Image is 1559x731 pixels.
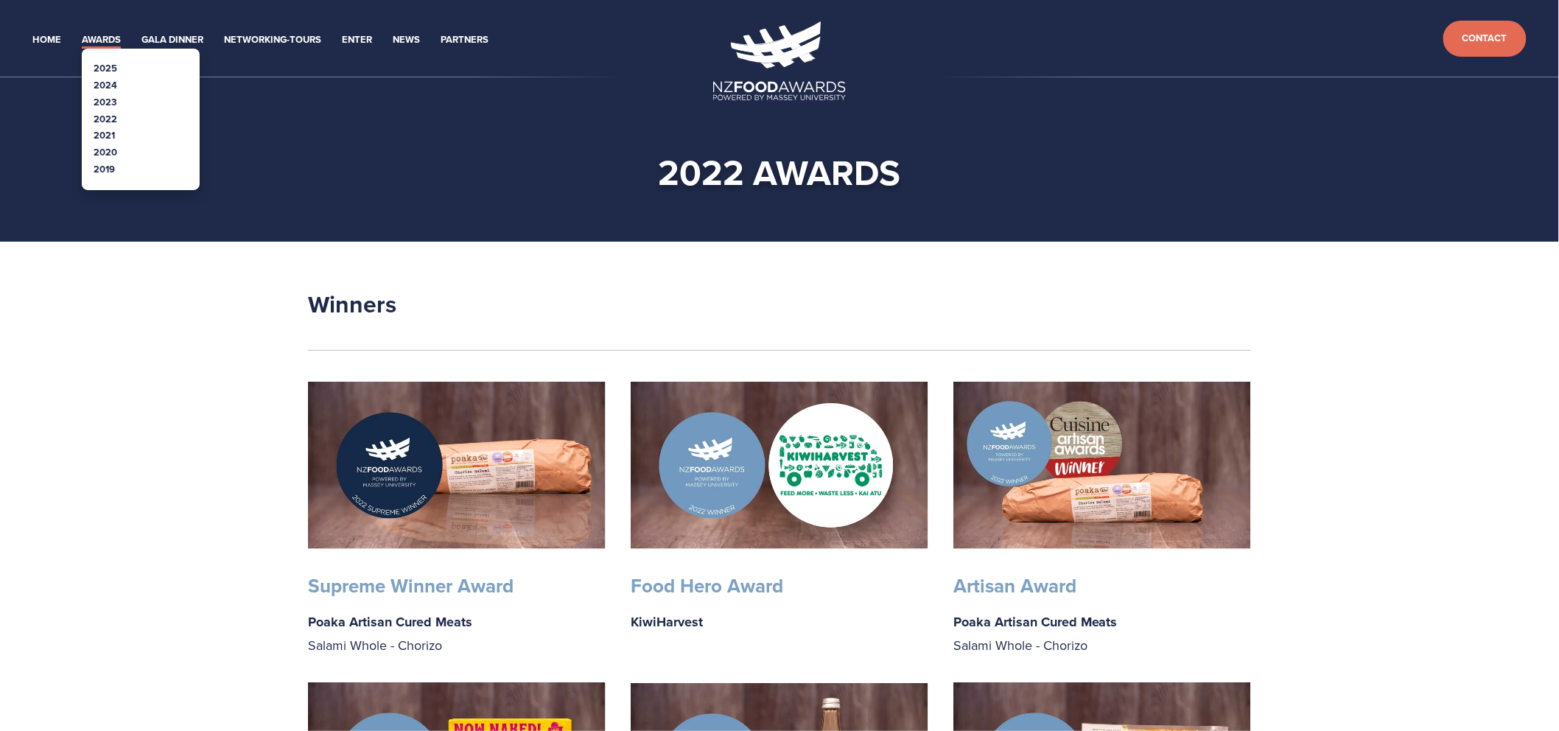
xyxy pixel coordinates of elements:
[308,612,472,632] strong: Poaka Artisan Cured Meats
[94,162,115,176] a: 2019
[953,572,1076,600] strong: Artisan Award
[94,112,117,126] a: 2022
[224,32,321,49] a: Networking-Tours
[94,128,115,142] a: 2021
[94,78,117,92] a: 2024
[441,32,488,49] a: Partners
[32,32,61,49] a: Home
[953,610,1251,657] p: Salami Whole - Chorizo
[342,32,372,49] a: Enter
[332,150,1227,195] h1: 2022 Awards
[141,32,203,49] a: Gala Dinner
[308,572,514,600] strong: Supreme Winner Award
[393,32,420,49] a: News
[94,95,117,109] a: 2023
[1443,21,1527,57] a: Contact
[308,610,606,657] p: Salami Whole - Chorizo
[94,61,117,75] a: 2025
[94,145,117,159] a: 2020
[631,572,783,600] strong: Food Hero Award
[953,612,1118,632] strong: Poaka Artisan Cured Meats
[631,612,703,656] strong: KiwiHarvest
[82,32,121,49] a: Awards
[308,287,396,321] strong: Winners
